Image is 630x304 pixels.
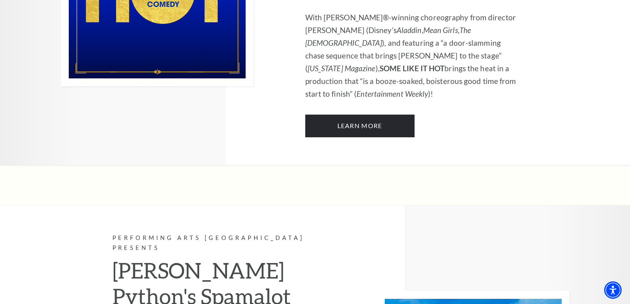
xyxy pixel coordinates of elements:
[423,25,458,35] em: Mean Girls
[305,11,518,100] p: With [PERSON_NAME]®-winning choreography from director [PERSON_NAME] (Disney’s , , ), and featuri...
[380,64,445,73] strong: SOME LIKE IT HOT
[112,233,325,253] p: Performing Arts [GEOGRAPHIC_DATA] Presents
[305,115,415,137] a: Learn More Some Like It Hot
[357,89,428,98] em: Entertainment Weekly
[308,64,376,73] em: [US_STATE] Magazine
[397,25,422,35] em: Aladdin
[604,281,622,299] div: Accessibility Menu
